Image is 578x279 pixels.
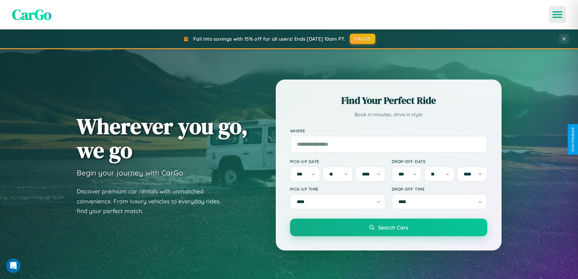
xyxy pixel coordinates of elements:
[290,186,386,192] label: Pick-up Time
[77,168,183,177] h3: Begin your journey with CarGo
[77,186,228,216] p: Discover premium car rentals with unmatched convenience. From luxury vehicles to everyday rides, ...
[290,219,487,236] button: Search Cars
[193,36,345,42] span: Fall into savings with 15% off for all users! Ends [DATE] 10am PT.
[290,128,487,133] label: Where
[12,5,52,25] span: CarGo
[77,114,248,162] h1: Wherever you go, we go
[392,186,487,192] label: Drop-off Time
[290,159,386,164] label: Pick-up Date
[290,94,487,107] h2: Find Your Perfect Ride
[6,258,21,273] iframe: Intercom live chat
[392,159,487,164] label: Drop-off Date
[571,127,575,152] div: Give Feedback
[350,34,375,44] button: FALL15
[290,110,487,119] p: Book in minutes, drive in style
[378,224,408,231] span: Search Cars
[549,6,566,23] button: Open menu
